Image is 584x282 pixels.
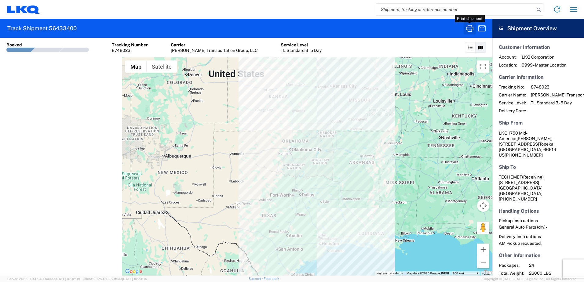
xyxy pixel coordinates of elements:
input: Shipment, tracking or reference number [376,4,535,15]
h5: Handling Options [499,208,578,214]
span: [PHONE_NUMBER] [505,153,543,157]
div: Carrier [171,42,258,48]
h6: Pickup Instructions [499,218,578,223]
button: Zoom out [477,256,489,268]
span: Account: [499,54,517,60]
div: [PERSON_NAME] Transportation Group, LLC [171,48,258,53]
span: 24 [529,262,581,268]
span: Tracking No: [499,84,526,90]
span: [STREET_ADDRESS] [499,142,539,146]
h5: Other Information [499,252,578,258]
span: Service Level: [499,100,526,106]
span: 100 km [453,272,463,275]
div: Booked [6,42,22,48]
span: Map data ©2025 Google, INEGI [407,272,449,275]
h2: Track Shipment 56433400 [7,25,77,32]
span: Delivery Date: [499,108,526,114]
div: AM Pickup requested. [499,240,578,246]
h5: Ship To [499,164,578,170]
button: Keyboard shortcuts [377,271,403,276]
span: LKQ Corporation [522,54,567,60]
h5: Carrier Information [499,74,578,80]
span: Server: 2025.17.0-1194904eeae [7,277,80,281]
button: Map Scale: 100 km per 46 pixels [451,271,480,276]
button: Zoom in [477,244,489,256]
button: Show satellite imagery [147,60,177,73]
a: Support [249,277,264,280]
header: Shipment Overview [492,19,584,38]
span: Carrier Name: [499,92,526,98]
span: Client: 2025.17.0-159f9de [83,277,147,281]
a: Terms [482,273,491,276]
a: Open this area in Google Maps (opens a new window) [124,268,144,276]
span: Location: [499,62,517,68]
button: Map camera controls [477,200,489,212]
span: Total Weight: [499,270,524,276]
span: [DATE] 10:23:34 [122,277,147,281]
h6: Delivery Instructions [499,234,578,239]
address: Topeka, [GEOGRAPHIC_DATA] 66619 US [499,130,578,158]
span: TECHEMET [STREET_ADDRESS] [499,175,544,185]
span: 26000 LBS [529,270,581,276]
span: LKQ 1750 Mid-America [499,131,527,141]
span: ([PERSON_NAME]) [515,136,553,141]
address: [GEOGRAPHIC_DATA] [GEOGRAPHIC_DATA] [499,174,578,202]
button: Toggle fullscreen view [477,60,489,73]
button: Show street map [125,60,147,73]
button: Drag Pegman onto the map to open Street View [477,222,489,234]
span: [DATE] 10:32:38 [55,277,80,281]
span: [PHONE_NUMBER] [499,197,537,201]
span: Copyright © [DATE]-[DATE] Agistix Inc., All Rights Reserved [483,276,577,282]
img: Google [124,268,144,276]
div: Service Level [281,42,322,48]
h5: Customer Information [499,44,578,50]
span: (Receiving) [522,175,544,179]
div: 8748023 [112,48,148,53]
div: General Auto Parts (dry) - [499,224,578,230]
span: 9999 - Master Location [522,62,567,68]
div: TL Standard 3 - 5 Day [281,48,322,53]
span: Packages: [499,262,524,268]
div: Tracking Number [112,42,148,48]
a: Feedback [264,277,279,280]
h5: Ship From [499,120,578,126]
